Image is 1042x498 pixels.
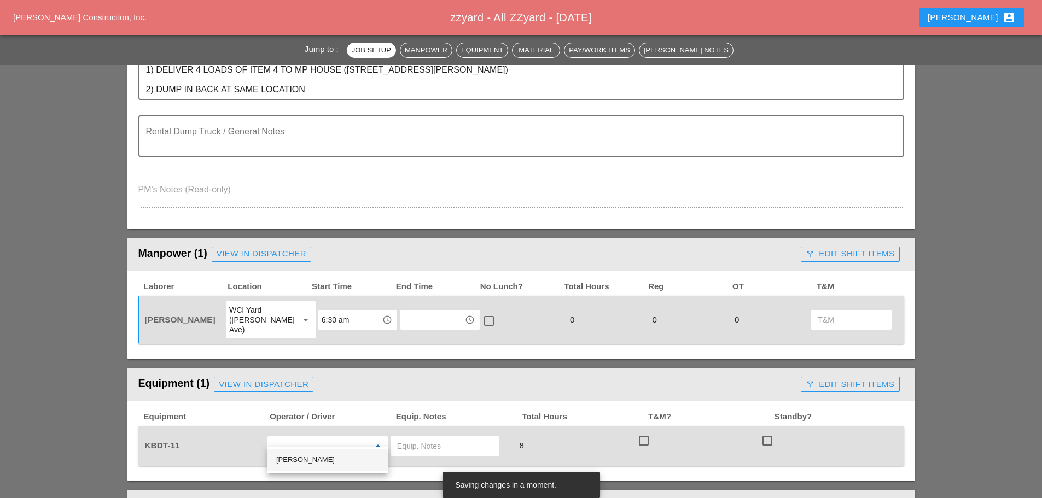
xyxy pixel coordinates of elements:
div: WCI Yard ([PERSON_NAME] Ave) [229,305,290,335]
div: Edit Shift Items [806,248,894,260]
button: Edit Shift Items [801,247,899,262]
span: T&M? [647,411,773,423]
textarea: PM's Notes (Read-only) [138,181,904,207]
button: Material [512,43,560,58]
input: T&M [818,311,884,329]
span: Operator / Driver [269,411,395,423]
span: 8 [515,441,528,450]
a: View in Dispatcher [214,377,313,392]
span: 0 [566,315,579,324]
span: KBDT-11 [145,441,180,450]
div: Job Setup [352,45,391,56]
span: Saving changes in a moment. [456,481,556,489]
i: account_box [1003,11,1016,24]
a: View in Dispatcher [212,247,311,262]
span: Laborer [143,280,227,293]
i: arrow_drop_down [299,313,312,326]
div: Equipment [461,45,503,56]
button: Pay/Work Items [564,43,634,58]
span: [PERSON_NAME] [145,315,216,324]
span: Standby? [773,411,900,423]
button: Edit Shift Items [801,377,899,392]
textarea: Rental Dump Truck / General Notes [146,130,888,156]
div: Material [517,45,555,56]
div: Equipment (1) [138,373,797,395]
i: call_split [806,250,814,259]
i: arrow_drop_down [371,440,385,453]
div: Pay/Work Items [569,45,630,56]
button: Equipment [456,43,508,58]
div: View in Dispatcher [219,378,308,391]
span: Jump to : [305,44,343,54]
div: Manpower [405,45,447,56]
span: Reg [647,280,731,293]
span: zzyard - All ZZyard - [DATE] [450,11,592,24]
button: [PERSON_NAME] [919,8,1024,27]
span: End Time [395,280,479,293]
i: access_time [382,315,392,325]
span: 0 [730,315,743,324]
div: [PERSON_NAME] Notes [644,45,729,56]
div: View in Dispatcher [217,248,306,260]
button: Manpower [400,43,452,58]
span: 0 [648,315,661,324]
a: [PERSON_NAME] Construction, Inc. [13,13,147,22]
span: T&M [816,280,900,293]
button: Job Setup [347,43,396,58]
span: Total Hours [521,411,648,423]
span: OT [731,280,816,293]
button: [PERSON_NAME] Notes [639,43,734,58]
div: Edit Shift Items [806,378,894,391]
i: call_split [806,380,814,389]
input: Equip. Notes [397,437,493,455]
i: access_time [465,315,475,325]
span: Equipment [143,411,269,423]
span: Total Hours [563,280,647,293]
div: [PERSON_NAME] [276,453,379,466]
div: [PERSON_NAME] [928,11,1016,24]
textarea: Scope Of Work / Setup Instructions [146,42,888,99]
span: Equip. Notes [395,411,521,423]
span: Start Time [311,280,395,293]
span: Location [226,280,311,293]
span: No Lunch? [479,280,563,293]
div: Manpower (1) [138,243,797,265]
